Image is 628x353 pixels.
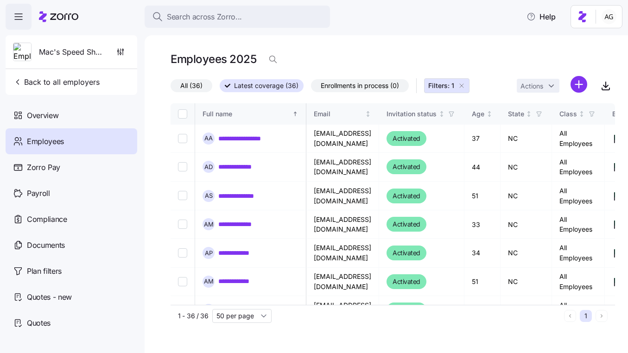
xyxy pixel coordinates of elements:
div: Not sorted [365,111,371,117]
span: Filters: 1 [428,81,454,90]
span: Overview [27,110,58,121]
td: NC [501,210,552,239]
span: Back to all employers [13,76,100,88]
span: Activated [393,190,420,202]
input: Select record 5 [178,248,187,258]
td: 51 [464,182,501,210]
a: Overview [6,102,137,128]
th: Full nameSorted ascending [195,103,306,125]
th: EmailNot sorted [306,103,379,125]
span: Mac's Speed Shop [39,46,104,58]
input: Select record 3 [178,191,187,201]
input: Select record 6 [178,277,187,286]
td: All Employees [552,153,605,182]
div: State [508,109,524,119]
input: Select record 1 [178,134,187,143]
img: Employer logo [13,43,31,62]
input: Select record 4 [178,220,187,229]
td: NC [501,296,552,325]
td: All Employees [552,239,605,267]
button: Next page [596,310,608,322]
button: Search across Zorro... [145,6,330,28]
th: Invitation statusNot sorted [379,103,464,125]
button: Actions [517,79,559,93]
div: Invitation status [387,109,437,119]
td: All Employees [552,125,605,153]
span: Zorro Pay [27,162,60,173]
button: Previous page [564,310,576,322]
a: Employees [6,128,137,154]
td: 37 [464,125,501,153]
div: Not sorted [526,111,532,117]
input: Select all records [178,109,187,119]
span: Activated [393,219,420,230]
span: Compliance [27,214,67,225]
span: Latest coverage (36) [234,80,298,92]
button: Help [519,7,563,26]
td: [EMAIL_ADDRESS][DOMAIN_NAME] [306,239,379,267]
button: Back to all employers [9,73,103,91]
span: Employees [27,136,64,147]
span: Activated [393,276,420,287]
td: 51 [464,268,501,296]
span: A D [204,164,213,170]
a: Quotes [6,310,137,336]
span: A S [205,193,213,199]
td: 34 [464,239,501,267]
th: StateNot sorted [501,103,552,125]
td: NC [501,125,552,153]
span: All (36) [180,80,203,92]
td: 44 [464,153,501,182]
th: ClassNot sorted [552,103,605,125]
div: Not sorted [578,111,585,117]
span: Activated [393,161,420,172]
a: Documents [6,232,137,258]
span: Activated [393,304,420,315]
a: Plan filters [6,258,137,284]
div: Email [314,109,363,119]
div: Not sorted [438,111,445,117]
div: Age [472,109,484,119]
button: Filters: 1 [424,78,469,93]
a: Compliance [6,206,137,232]
th: AgeNot sorted [464,103,501,125]
span: Activated [393,247,420,258]
span: Search across Zorro... [167,11,242,23]
td: [EMAIL_ADDRESS][DOMAIN_NAME] [306,125,379,153]
td: NC [501,239,552,267]
span: Payroll [27,188,50,199]
input: Select record 2 [178,162,187,171]
td: 33 [464,210,501,239]
svg: add icon [571,76,587,93]
td: NC [501,268,552,296]
span: Enrollments in process (0) [321,80,399,92]
span: 1 - 36 / 36 [178,311,209,321]
div: Class [559,109,577,119]
td: All Employees [552,296,605,325]
td: [EMAIL_ADDRESS][DOMAIN_NAME] [306,182,379,210]
span: Plan filters [27,265,62,277]
h1: Employees 2025 [171,52,256,66]
td: NC [501,182,552,210]
img: 5fc55c57e0610270ad857448bea2f2d5 [602,9,616,24]
td: NC [501,153,552,182]
div: Full name [203,109,291,119]
span: A M [204,278,214,284]
a: Payroll [6,180,137,206]
div: Not sorted [486,111,493,117]
span: Help [527,11,556,22]
td: [EMAIL_ADDRESS][DOMAIN_NAME] [306,153,379,182]
td: [EMAIL_ADDRESS][DOMAIN_NAME] [306,268,379,296]
span: A A [204,135,213,141]
span: A P [205,250,213,256]
td: All Employees [552,268,605,296]
a: Quotes - new [6,284,137,310]
span: Quotes - new [27,291,72,303]
span: A M [204,221,214,227]
td: [EMAIL_ADDRESS][DOMAIN_NAME] [306,210,379,239]
span: Actions [520,83,543,89]
td: All Employees [552,182,605,210]
td: 50 [464,296,501,325]
span: Quotes [27,317,51,329]
button: 1 [580,310,592,322]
